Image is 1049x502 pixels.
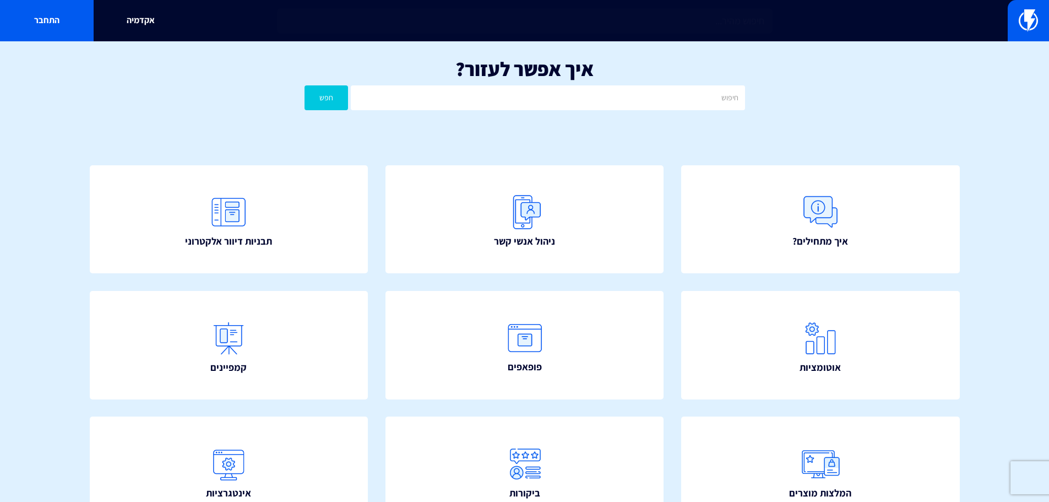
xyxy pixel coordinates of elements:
[792,234,848,249] span: איך מתחילים?
[800,360,841,375] span: אוטומציות
[185,234,272,249] span: תבניות דיוור אלקטרוני
[206,486,251,500] span: אינטגרציות
[681,165,960,274] a: איך מתחילים?
[210,360,247,375] span: קמפיינים
[494,234,555,249] span: ניהול אנשי קשר
[90,291,368,400] a: קמפיינים
[508,360,542,374] span: פופאפים
[385,291,664,400] a: פופאפים
[509,486,540,500] span: ביקורות
[351,85,744,110] input: חיפוש
[17,58,1032,80] h1: איך אפשר לעזור?
[681,291,960,400] a: אוטומציות
[90,165,368,274] a: תבניות דיוור אלקטרוני
[385,165,664,274] a: ניהול אנשי קשר
[305,85,349,110] button: חפש
[789,486,851,500] span: המלצות מוצרים
[277,8,773,34] input: חיפוש מהיר...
